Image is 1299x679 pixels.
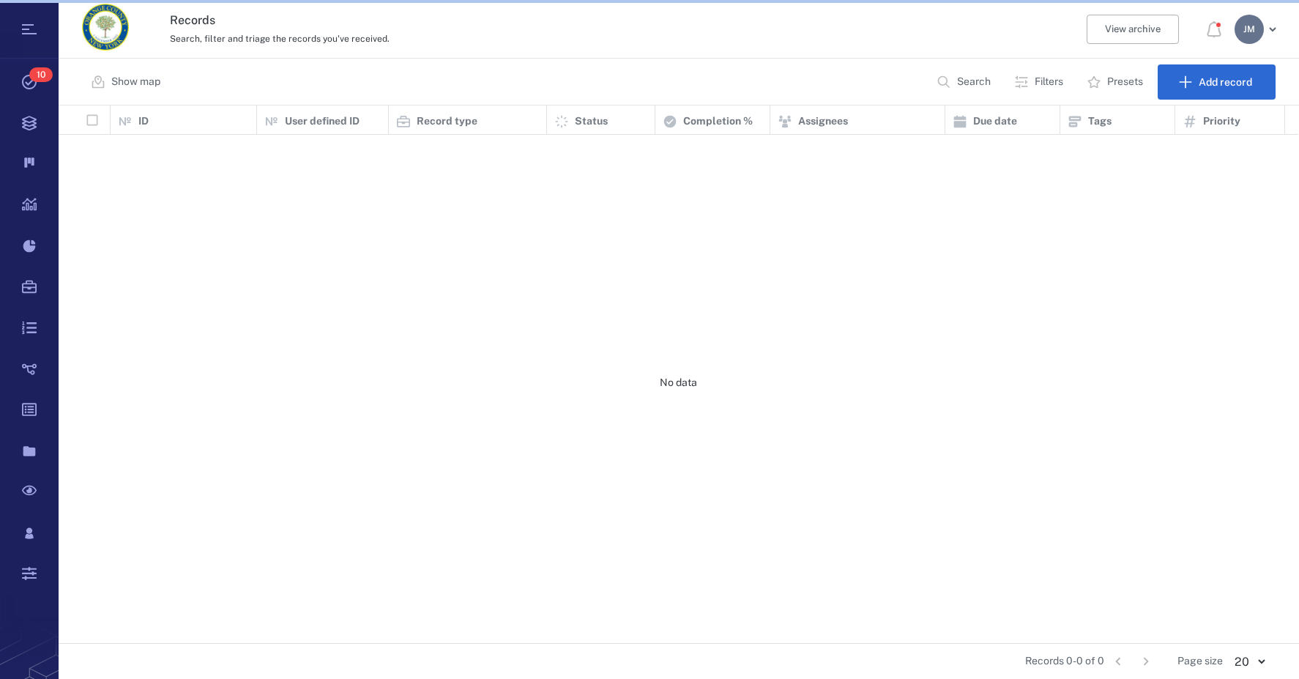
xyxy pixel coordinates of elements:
span: 10 [29,67,53,82]
button: View archive [1087,15,1179,44]
div: No data [59,135,1298,631]
p: Filters [1035,75,1063,89]
button: Presets [1078,64,1155,100]
p: Show map [111,75,160,89]
img: Orange County Planning Department logo [82,4,129,51]
nav: pagination navigation [1104,650,1160,673]
p: ID [138,114,149,129]
p: Presets [1107,75,1143,89]
a: Go home [82,4,129,56]
span: Search, filter and triage the records you've received. [170,34,390,44]
p: Completion % [683,114,753,129]
p: Tags [1088,114,1112,129]
p: Record type [417,114,477,129]
button: Add record [1158,64,1276,100]
span: Page size [1177,654,1223,669]
button: Show map [82,64,172,100]
span: Records 0-0 of 0 [1025,654,1104,669]
h3: Records [170,12,882,29]
p: Status [575,114,608,129]
p: Priority [1203,114,1240,129]
p: User defined ID [285,114,360,129]
div: J M [1235,15,1264,44]
p: Assignees [798,114,848,129]
button: Filters [1005,64,1075,100]
div: 20 [1223,653,1276,670]
button: Search [928,64,1002,100]
p: Due date [973,114,1017,129]
p: Search [957,75,991,89]
button: JM [1235,15,1281,44]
